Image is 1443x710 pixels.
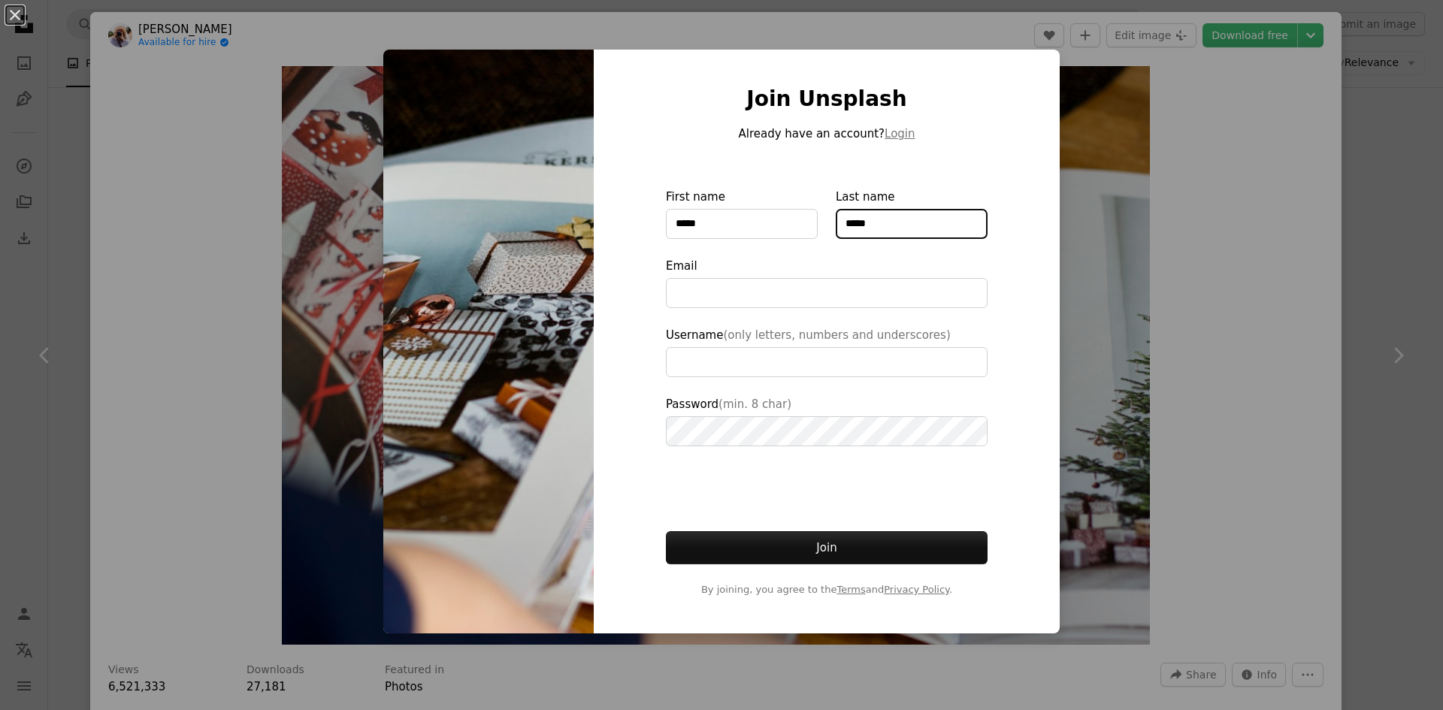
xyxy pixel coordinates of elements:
[666,86,988,113] h1: Join Unsplash
[666,278,988,308] input: Email
[666,326,988,377] label: Username
[666,582,988,597] span: By joining, you agree to the and .
[885,125,915,143] button: Login
[666,188,818,239] label: First name
[666,347,988,377] input: Username(only letters, numbers and underscores)
[836,188,988,239] label: Last name
[666,209,818,239] input: First name
[718,397,791,411] span: (min. 8 char)
[666,257,988,308] label: Email
[836,209,988,239] input: Last name
[383,50,594,633] img: photo-1542125387-c71274d94f0a
[666,531,988,564] button: Join
[666,125,988,143] p: Already have an account?
[836,584,865,595] a: Terms
[723,328,950,342] span: (only letters, numbers and underscores)
[884,584,949,595] a: Privacy Policy
[666,395,988,446] label: Password
[666,416,988,446] input: Password(min. 8 char)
